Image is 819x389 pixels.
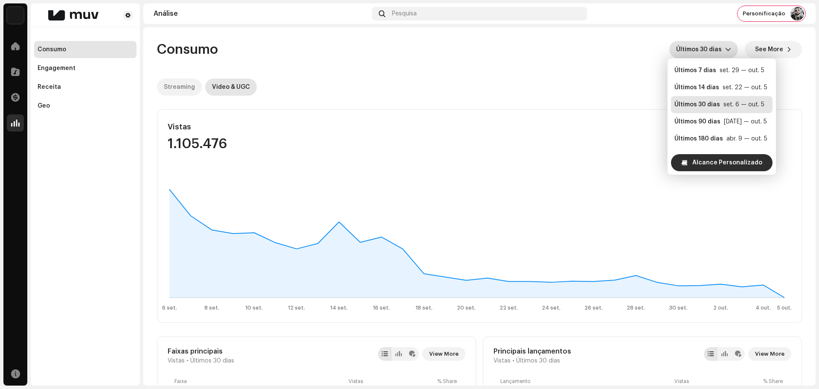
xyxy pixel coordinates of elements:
re-m-nav-item: Receita [34,79,136,96]
span: See More [755,41,783,58]
ul: Option List [668,58,776,168]
span: Últimos 30 dias [516,357,560,364]
div: Lançamento [500,378,671,385]
text: 14 set. [330,305,348,310]
span: Consumo [157,41,218,58]
div: 1.105.476 [168,137,362,151]
div: Consumo [38,46,66,53]
div: set. 22 — out. 5 [723,83,767,92]
li: Últimos 14 dias [671,79,773,96]
div: Geo [38,102,50,109]
img: f77bf5ec-4a23-4510-a1cc-4059496b916a [38,10,109,20]
span: • [512,357,514,364]
div: Principais lançamentos [494,347,571,356]
div: Vistas [674,378,760,385]
span: Vistas [168,357,185,364]
text: 2 out. [713,305,728,310]
div: set. 6 — out. 5 [723,100,764,109]
re-m-nav-item: Consumo [34,41,136,58]
li: Últimos 7 dias [671,62,773,79]
div: Vistas [349,378,434,385]
div: % Share [763,378,784,385]
text: 22 set. [500,305,518,310]
div: Últimos 30 dias [674,100,720,109]
div: abr. 9 — out. 5 [726,135,767,143]
div: Últimos 7 dias [674,66,716,75]
li: Últimos 90 dias [671,113,773,130]
re-m-nav-item: Engagement [34,60,136,77]
div: dropdown trigger [725,41,731,58]
text: 28 set. [627,305,645,310]
text: 8 set. [204,305,219,310]
re-m-nav-item: Geo [34,97,136,114]
img: 56eeb297-7269-4a48-bf6b-d4ffa91748c0 [7,7,24,24]
div: Receita [38,84,61,91]
text: 10 set. [245,305,263,310]
button: See More [745,41,802,58]
div: Video & UGC [212,79,250,96]
li: Últimos 30 dias [671,96,773,113]
div: Vistas [168,120,362,134]
span: View More [755,345,784,363]
div: Últimos 90 dias [674,117,720,126]
text: 12 set. [288,305,305,310]
img: 1767a687-e30b-460b-9708-cccf5910db0f [790,7,804,20]
span: Personificação [743,10,785,17]
div: [DATE] — out. 5 [724,117,767,126]
div: Últimos 180 dias [674,135,723,143]
div: Últimos 14 dias [674,83,719,92]
text: 26 set. [584,305,603,310]
button: View More [422,347,465,361]
span: Pesquisa [392,10,417,17]
text: 18 set. [415,305,433,310]
text: 30 set. [669,305,688,310]
div: Análise [154,10,369,17]
span: Últimos 30 dias [676,41,725,58]
div: Faixas principais [168,347,234,356]
text: 4 out. [755,305,771,310]
div: % Share [437,378,459,385]
span: Últimos 30 dias [190,357,234,364]
div: Streaming [164,79,195,96]
li: Últimos 365 dias [671,147,773,164]
span: Vistas [494,357,511,364]
text: 20 set. [457,305,476,310]
text: 5 out. [777,305,792,310]
button: View More [748,347,791,361]
div: Engagement [38,65,76,72]
span: Alcance Personalizado [692,154,762,171]
div: set. 29 — out. 5 [720,66,764,75]
li: Últimos 180 dias [671,130,773,147]
text: 6 set. [162,305,177,310]
div: Faixa [174,378,345,385]
span: • [186,357,189,364]
span: View More [429,345,459,363]
text: 16 set. [373,305,390,310]
text: 24 set. [542,305,561,310]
